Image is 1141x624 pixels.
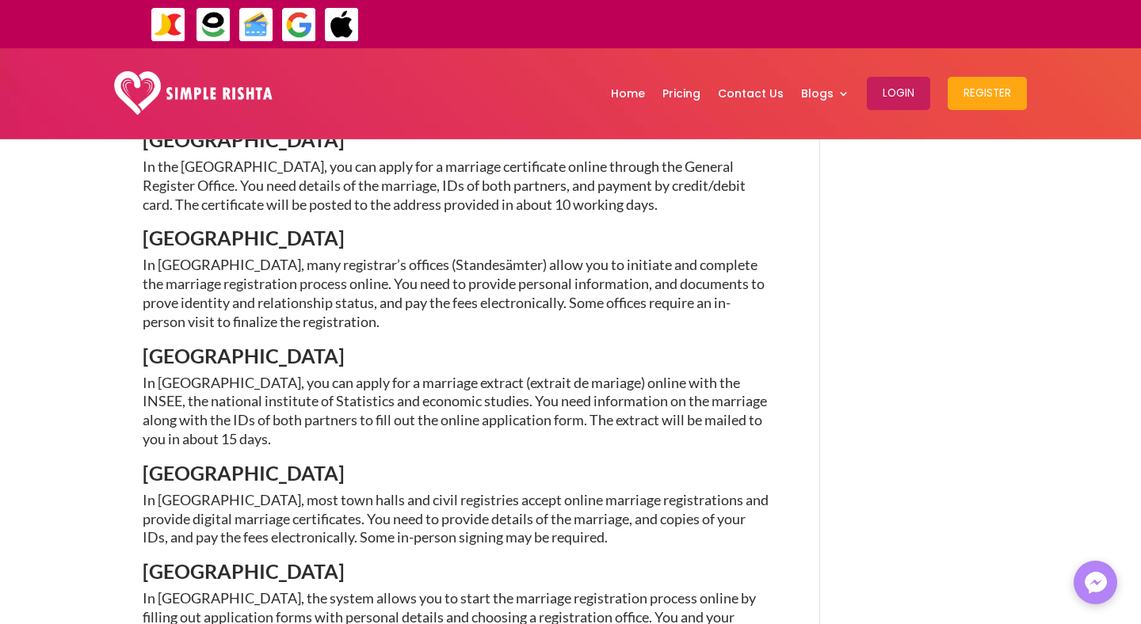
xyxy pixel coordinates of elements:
[948,77,1027,110] button: Register
[718,52,784,135] a: Contact Us
[143,256,765,329] span: In [GEOGRAPHIC_DATA], many registrar’s offices (Standesämter) allow you to initiate and complete ...
[151,7,186,43] img: JazzCash-icon
[867,52,930,135] a: Login
[143,344,345,367] span: [GEOGRAPHIC_DATA]
[143,491,769,546] span: In [GEOGRAPHIC_DATA], most town halls and civil registries accept online marriage registrations a...
[143,127,345,151] span: [GEOGRAPHIC_DATA]
[143,158,746,213] span: In the [GEOGRAPHIC_DATA], you can apply for a marriage certificate online through the General Reg...
[801,52,849,135] a: Blogs
[948,52,1027,135] a: Register
[196,7,231,43] img: EasyPaisa-icon
[324,7,360,43] img: ApplePay-icon
[143,374,767,447] span: In [GEOGRAPHIC_DATA], you can apply for a marriage extract (extrait de mariage) online with the I...
[281,7,317,43] img: GooglePay-icon
[611,52,645,135] a: Home
[143,226,345,249] span: [GEOGRAPHIC_DATA]
[239,7,274,43] img: Credit Cards
[662,52,700,135] a: Pricing
[867,77,930,110] button: Login
[143,461,345,485] span: [GEOGRAPHIC_DATA]
[1080,567,1112,599] img: Messenger
[143,559,345,583] span: [GEOGRAPHIC_DATA]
